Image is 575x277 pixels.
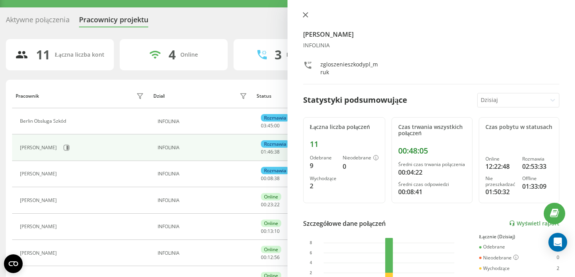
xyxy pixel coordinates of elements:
div: 11 [310,139,379,149]
div: Nieodebrane [479,255,519,261]
div: 00:48:05 [398,146,465,155]
span: 23 [268,201,273,208]
span: 46 [268,148,273,155]
div: Berlin Obsługa Szkód [20,118,68,124]
div: Pracownicy projektu [79,16,148,28]
div: Online [261,220,281,227]
span: 10 [274,228,280,234]
text: 2 [310,271,312,275]
div: Online [261,193,281,200]
span: 13 [268,228,273,234]
div: Rozmawiają [286,52,318,58]
div: [PERSON_NAME] [20,250,59,256]
div: [PERSON_NAME] [20,198,59,203]
span: 00 [261,254,266,261]
span: 22 [274,201,280,208]
div: INFOLINIA [158,171,249,177]
span: 38 [274,148,280,155]
div: : : [261,229,280,234]
span: 00 [274,122,280,129]
span: 38 [274,175,280,182]
a: Wyświetl raport [509,220,559,227]
div: Rozmawia [261,140,289,148]
div: [PERSON_NAME] [20,171,59,177]
div: Dział [153,93,164,99]
div: Statystyki podsumowujące [303,94,407,106]
div: 2 [310,181,336,191]
div: Online [180,52,198,58]
div: INFOLINIA [158,250,249,256]
div: Łączna liczba połączeń [310,124,379,130]
div: Czas pobytu w statusach [485,124,553,130]
div: Średni czas odpowiedzi [398,182,465,187]
div: Szczegółowe dane połączeń [303,219,386,228]
div: 12:22:48 [485,162,516,171]
div: 2 [557,266,559,271]
span: 00 [261,201,266,208]
div: Offline [522,176,553,181]
div: : : [261,255,280,260]
div: : : [261,123,280,129]
div: Status [257,93,271,99]
div: Nieodebrane [343,155,379,161]
span: 00 [261,175,266,182]
div: INFOLINIA [303,42,559,49]
span: 12 [268,254,273,261]
span: 56 [274,254,280,261]
div: [PERSON_NAME] [20,224,59,229]
div: 01:50:32 [485,187,516,197]
div: 00:04:22 [398,168,465,177]
div: Nie przeszkadzać [485,176,516,187]
div: Średni czas trwania połączenia [398,162,465,167]
div: 0 [557,255,559,261]
div: zgloszenieszkodypl_mruk [320,61,378,76]
div: Aktywne połączenia [6,16,70,28]
div: Odebrane [479,244,505,250]
div: Rozmawia [261,114,289,122]
div: INFOLINIA [158,145,249,150]
div: INFOLINIA [158,224,249,229]
div: : : [261,202,280,207]
span: 08 [268,175,273,182]
text: 8 [310,241,312,245]
span: 03 [261,122,266,129]
div: 02:53:33 [522,162,553,171]
div: Online [261,246,281,253]
div: 9 [310,161,336,170]
h4: [PERSON_NAME] [303,30,559,39]
div: Łączna liczba kont [55,52,104,58]
div: Czas trwania wszystkich połączeń [398,124,465,137]
div: Open Intercom Messenger [548,233,567,252]
div: 01:33:09 [522,182,553,191]
div: 00:08:41 [398,187,465,197]
div: INFOLINIA [158,198,249,203]
span: 45 [268,122,273,129]
button: Open CMP widget [4,254,23,273]
div: 4 [169,47,176,62]
span: 01 [261,148,266,155]
div: 0 [343,162,379,171]
div: 3 [275,47,282,62]
div: : : [261,149,280,155]
div: : : [261,176,280,181]
div: INFOLINIA [158,119,249,124]
div: Odebrane [310,155,336,161]
span: 00 [261,228,266,234]
div: 11 [36,47,50,62]
text: 4 [310,261,312,265]
div: Online [485,156,516,162]
text: 6 [310,250,312,255]
div: Wychodzące [310,176,336,181]
div: Pracownik [16,93,39,99]
div: Łącznie (Dzisiaj) [479,234,559,239]
div: Wychodzące [479,266,510,271]
div: [PERSON_NAME] [20,145,59,150]
div: Rozmawia [522,156,553,162]
div: Rozmawia [261,167,289,174]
